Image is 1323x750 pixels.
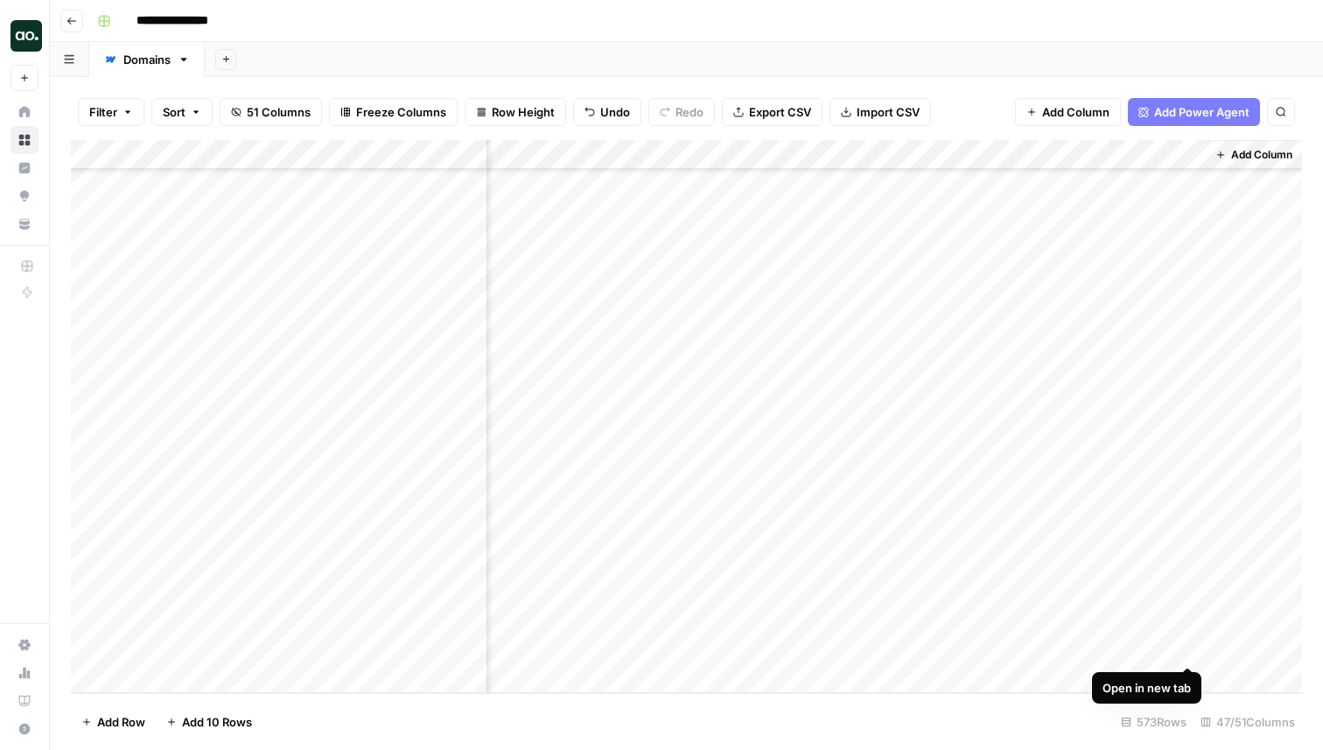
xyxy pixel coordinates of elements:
[10,20,42,52] img: AO Internal Ops Logo
[857,103,920,121] span: Import CSV
[10,210,38,238] a: Your Data
[151,98,213,126] button: Sort
[329,98,458,126] button: Freeze Columns
[465,98,566,126] button: Row Height
[220,98,322,126] button: 51 Columns
[10,659,38,687] a: Usage
[1102,679,1191,697] div: Open in new tab
[1042,103,1109,121] span: Add Column
[10,154,38,182] a: Insights
[1128,98,1260,126] button: Add Power Agent
[182,713,252,731] span: Add 10 Rows
[1231,147,1292,163] span: Add Column
[89,103,117,121] span: Filter
[675,103,703,121] span: Redo
[1193,708,1302,736] div: 47/51 Columns
[10,715,38,743] button: Help + Support
[123,51,171,68] div: Domains
[829,98,931,126] button: Import CSV
[89,42,205,77] a: Domains
[573,98,641,126] button: Undo
[492,103,555,121] span: Row Height
[163,103,185,121] span: Sort
[10,687,38,715] a: Learning Hub
[749,103,811,121] span: Export CSV
[1015,98,1121,126] button: Add Column
[10,14,38,58] button: Workspace: AO Internal Ops
[1114,708,1193,736] div: 573 Rows
[97,713,145,731] span: Add Row
[356,103,446,121] span: Freeze Columns
[10,98,38,126] a: Home
[156,708,262,736] button: Add 10 Rows
[10,631,38,659] a: Settings
[10,182,38,210] a: Opportunities
[78,98,144,126] button: Filter
[71,708,156,736] button: Add Row
[600,103,630,121] span: Undo
[722,98,822,126] button: Export CSV
[247,103,311,121] span: 51 Columns
[1208,144,1299,166] button: Add Column
[10,126,38,154] a: Browse
[1154,103,1249,121] span: Add Power Agent
[648,98,715,126] button: Redo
